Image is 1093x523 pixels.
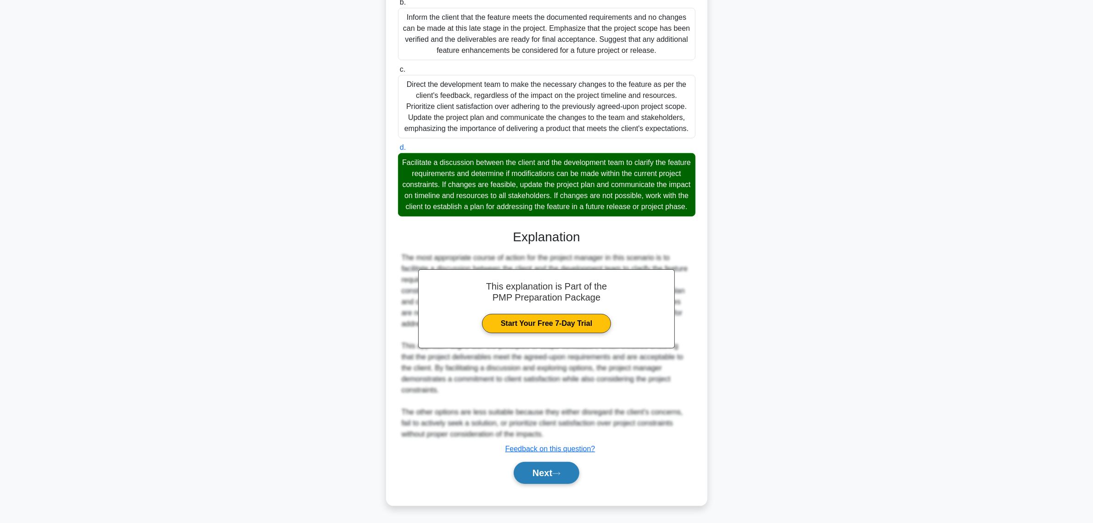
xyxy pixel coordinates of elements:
[398,75,695,138] div: Direct the development team to make the necessary changes to the feature as per the client's feed...
[404,229,690,245] h3: Explanation
[398,8,695,60] div: Inform the client that the feature meets the documented requirements and no changes can be made a...
[514,462,579,484] button: Next
[505,445,595,453] a: Feedback on this question?
[400,65,405,73] span: c.
[398,153,695,216] div: Facilitate a discussion between the client and the development team to clarify the feature requir...
[402,252,692,440] div: The most appropriate course of action for the project manager in this scenario is to facilitate a...
[482,314,611,333] a: Start Your Free 7-Day Trial
[400,143,406,151] span: d.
